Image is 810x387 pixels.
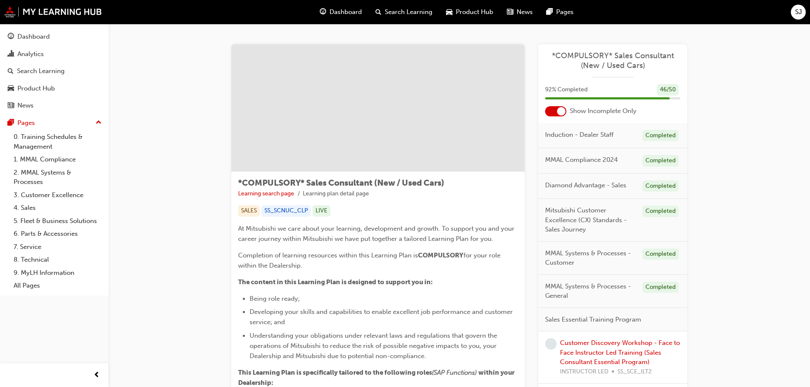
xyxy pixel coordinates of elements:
span: search-icon [375,7,381,17]
span: up-icon [96,117,102,128]
div: SALES [238,205,260,217]
div: Search Learning [17,66,65,76]
span: COMPULSORY [418,251,463,259]
a: news-iconNews [500,3,540,21]
span: car-icon [446,7,452,17]
div: Product Hub [17,84,55,93]
a: Customer Discovery Workshop - Face to Face Instructor Led Training (Sales Consultant Essential Pr... [560,339,680,366]
span: Completion of learning resources within this Learning Plan is [238,251,418,259]
a: guage-iconDashboard [313,3,369,21]
span: MMAL Compliance 2024 [545,155,618,165]
span: Induction - Dealer Staff [545,130,614,140]
span: The content in this Learning Plan is designed to support you in: [238,278,433,286]
div: Completed [642,249,679,260]
span: Pages [556,7,574,17]
span: guage-icon [8,33,14,41]
span: (SAP Functions) [432,369,477,376]
a: Learning search page [238,190,294,197]
span: Dashboard [330,7,362,17]
a: 8. Technical [10,253,105,266]
span: pages-icon [8,119,14,127]
a: 6. Parts & Accessories [10,227,105,240]
div: Pages [17,118,35,128]
a: search-iconSearch Learning [369,3,439,21]
span: Diamond Advantage - Sales [545,181,626,190]
span: Understanding your obligations under relevant laws and regulations that govern the operations of ... [250,332,499,360]
span: news-icon [8,102,14,110]
span: INSTRUCTOR LED [560,367,608,377]
span: Sales Essential Training Program [545,315,641,325]
a: 3. Customer Excellence [10,189,105,202]
span: news-icon [507,7,513,17]
a: Search Learning [3,63,105,79]
a: 1. MMAL Compliance [10,153,105,166]
span: Product Hub [456,7,493,17]
span: chart-icon [8,51,14,58]
div: SS_SCNUC_CLP [261,205,311,217]
button: Pages [3,115,105,131]
div: Completed [642,130,679,141]
span: Show Incomplete Only [570,106,637,116]
span: 92 % Completed [545,85,588,95]
a: 9. MyLH Information [10,266,105,280]
span: At Mitsubishi we care about your learning, development and growth. To support you and your career... [238,225,516,243]
span: Search Learning [385,7,432,17]
img: mmal [4,6,102,17]
a: 5. Fleet & Business Solutions [10,215,105,228]
a: All Pages [10,279,105,292]
button: SJ [791,5,806,20]
a: 4. Sales [10,201,105,215]
span: for your role within the Dealership. [238,251,502,269]
span: search-icon [8,68,14,75]
span: MMAL Systems & Processes - Customer [545,249,636,268]
span: learningRecordVerb_NONE-icon [545,338,557,350]
a: News [3,98,105,113]
a: pages-iconPages [540,3,580,21]
a: Dashboard [3,29,105,45]
button: DashboardAnalyticsSearch LearningProduct HubNews [3,27,105,115]
div: Analytics [17,49,44,59]
a: *COMPULSORY* Sales Consultant (New / Used Cars) [545,51,680,70]
span: Mitsubishi Customer Excellence (CX) Standards - Sales Journey [545,206,636,234]
span: Developing your skills and capabilities to enable excellent job performance and customer service;... [250,308,514,326]
a: 2. MMAL Systems & Processes [10,166,105,189]
span: prev-icon [94,370,100,381]
div: News [17,101,34,110]
li: Learning plan detail page [303,189,369,199]
a: 0. Training Schedules & Management [10,130,105,153]
a: car-iconProduct Hub [439,3,500,21]
span: *COMPULSORY* Sales Consultant (New / Used Cars) [238,178,444,188]
div: Completed [642,206,679,217]
div: Completed [642,282,679,293]
span: SJ [795,7,802,17]
div: Completed [642,155,679,167]
a: Analytics [3,46,105,62]
span: pages-icon [546,7,553,17]
span: within your Dealership: [238,369,516,387]
div: Dashboard [17,32,50,42]
div: Completed [642,181,679,192]
a: 7. Service [10,240,105,254]
div: LIVE [313,205,330,217]
span: SS_SCE_ILT2 [617,367,652,377]
span: MMAL Systems & Processes - General [545,282,636,301]
div: 46 / 50 [657,84,679,96]
span: guage-icon [320,7,326,17]
span: Being role ready; [250,295,300,302]
a: Product Hub [3,81,105,96]
span: car-icon [8,85,14,93]
span: News [517,7,533,17]
span: This Learning Plan is specifically tailored to the following roles [238,369,432,376]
